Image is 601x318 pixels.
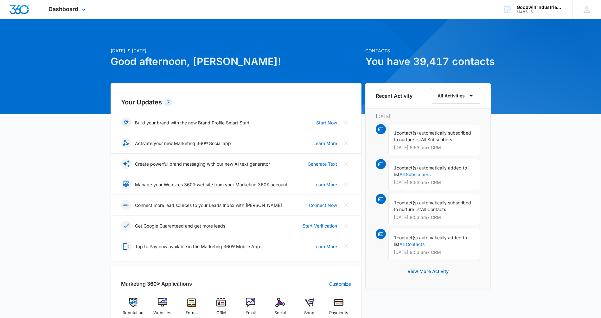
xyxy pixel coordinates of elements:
[341,221,351,231] button: Close
[376,92,412,100] h6: Recent Activity
[394,165,467,177] span: contact(s) automatically added to list
[135,181,287,188] p: Manage your Websites 360® website from your Marketing 360® account
[309,202,337,209] a: Connect Now
[341,179,351,189] button: Close
[111,54,361,69] h1: Good afternoon, [PERSON_NAME]!
[394,250,475,255] p: [DATE] 8:53 am • CRM
[121,280,192,288] h2: Marketing 360® Applications
[216,310,226,316] span: CRM
[341,159,351,169] button: Close
[400,172,431,177] a: All Subscribers
[308,161,337,167] a: Generate Text
[394,130,397,136] span: 1
[304,310,314,316] span: Shop
[313,181,337,188] a: Learn More
[329,281,351,287] a: Customize
[135,243,260,250] p: Tap to Pay now available in the Marketing 360® Mobile App
[394,130,471,142] span: contact(s) automatically subscribed to nurture list
[394,145,475,150] p: [DATE] 8:53 am • CRM
[421,207,446,212] span: All Contacts
[394,200,397,205] span: 1
[394,235,397,240] span: 1
[329,310,348,316] span: Payments
[341,200,351,210] button: Close
[376,113,480,120] p: [DATE]
[313,243,337,250] a: Learn More
[316,119,337,126] a: Start Now
[394,180,475,185] p: [DATE] 8:53 am • CRM
[123,310,144,316] span: Reputation
[303,222,337,229] a: Start Verification
[517,10,563,14] div: account id
[341,117,351,128] button: Close
[394,165,397,170] span: 1
[431,88,480,104] button: All Activities
[394,200,471,212] span: contact(s) automatically subscribed to nurture list
[274,310,286,316] span: Social
[341,241,351,251] button: Close
[135,140,231,147] p: Activate your new Marketing 360® Social app
[121,97,351,107] h2: Your Updates
[135,161,270,167] p: Create powerful brand messaging with our new AI text generator
[111,47,361,54] p: [DATE] is [DATE]
[48,6,78,12] span: Dashboard
[135,222,225,229] p: Get Google Guaranteed and get more leads
[421,137,452,142] span: All Subscribers
[394,215,475,220] p: [DATE] 8:53 am • CRM
[401,264,455,279] button: View More Activity
[400,242,425,247] a: All Contacts
[186,310,198,316] span: Forms
[313,140,337,147] a: Learn More
[517,5,563,10] div: account name
[365,54,491,69] h1: You have 39,417 contacts
[153,310,171,316] span: Websites
[246,310,256,316] span: Email
[164,98,172,106] div: 7
[135,202,282,209] p: Connect more lead sources to your Leads Inbox with [PERSON_NAME]
[365,47,491,54] p: Contacts
[341,138,351,148] button: Close
[135,119,250,126] p: Build your brand with the new Brand Profile Smart Start
[394,235,467,247] span: contact(s) automatically added to list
